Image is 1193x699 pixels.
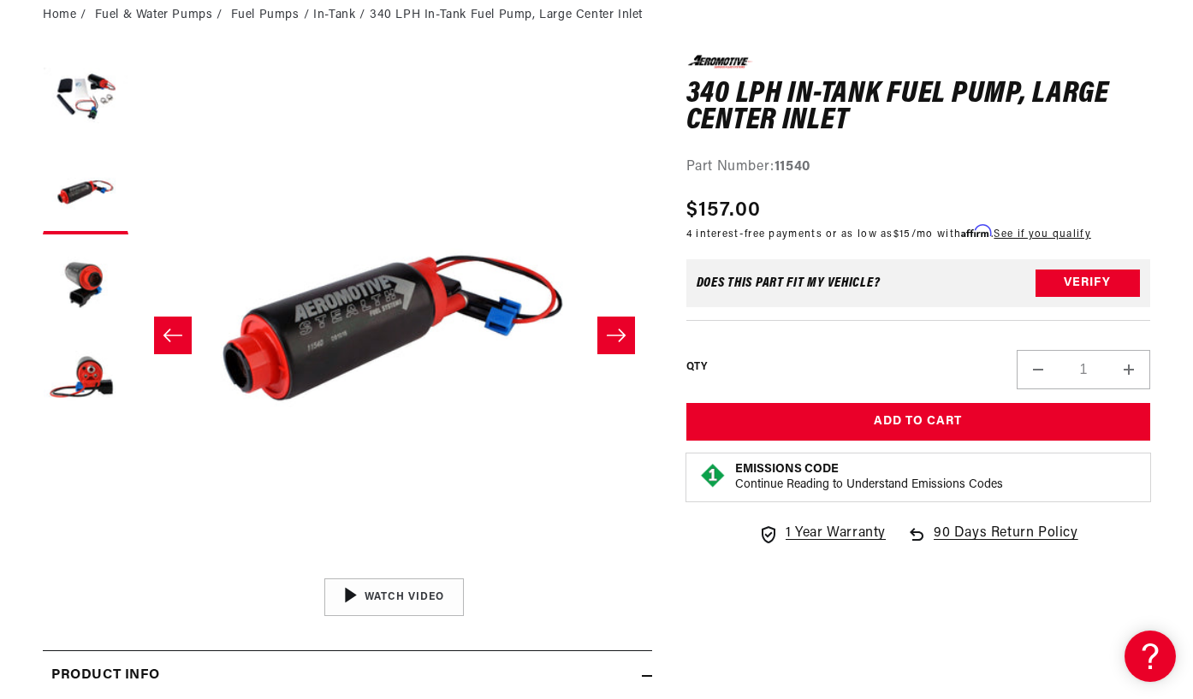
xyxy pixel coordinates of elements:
a: Fuel & Water Pumps [95,6,213,25]
span: $15 [893,229,911,240]
strong: 11540 [775,160,810,174]
div: Part Number: [686,157,1150,179]
nav: breadcrumbs [43,6,1150,25]
p: Continue Reading to Understand Emissions Codes [735,477,1003,493]
span: 1 Year Warranty [786,523,886,545]
button: Load image 2 in gallery view [43,149,128,234]
button: Slide left [154,317,192,354]
strong: Emissions Code [735,463,839,476]
a: Home [43,6,76,25]
h2: Product Info [51,665,159,687]
button: Verify [1036,270,1140,297]
button: Load image 1 in gallery view [43,55,128,140]
a: 1 Year Warranty [758,523,886,545]
div: Does This part fit My vehicle? [697,276,881,290]
button: Load image 4 in gallery view [43,337,128,423]
span: 90 Days Return Policy [934,523,1078,562]
img: Emissions code [699,462,727,489]
button: Emissions CodeContinue Reading to Understand Emissions Codes [735,462,1003,493]
button: Load image 3 in gallery view [43,243,128,329]
span: $157.00 [686,195,762,226]
label: QTY [686,360,708,375]
a: 90 Days Return Policy [906,523,1078,562]
media-gallery: Gallery Viewer [43,55,652,616]
a: Fuel Pumps [231,6,300,25]
h1: 340 LPH In-Tank Fuel Pump, Large Center Inlet [686,81,1150,135]
li: 340 LPH In-Tank Fuel Pump, Large Center Inlet [370,6,643,25]
span: Affirm [961,225,991,238]
a: See if you qualify - Learn more about Affirm Financing (opens in modal) [994,229,1090,240]
button: Add to Cart [686,403,1150,441]
p: 4 interest-free payments or as low as /mo with . [686,226,1091,242]
li: In-Tank [313,6,370,25]
button: Slide right [597,317,635,354]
